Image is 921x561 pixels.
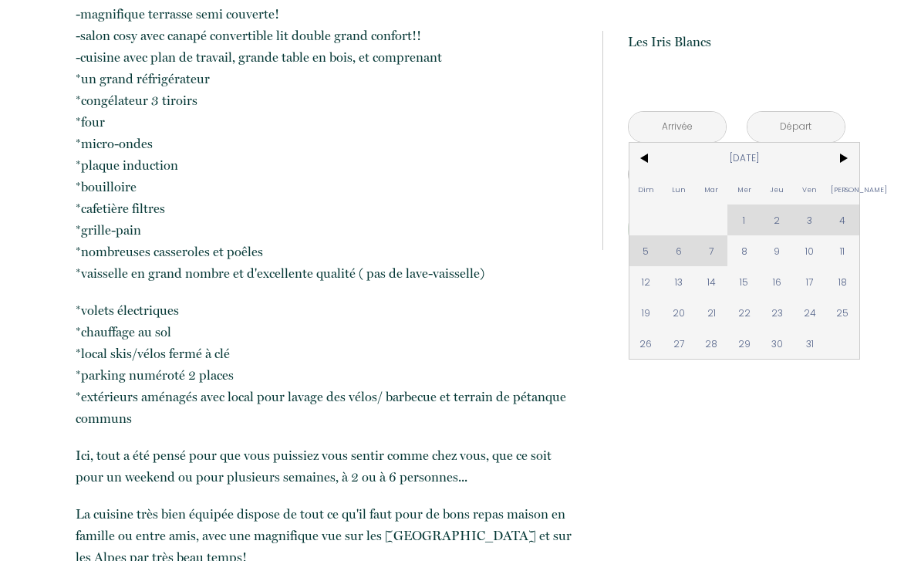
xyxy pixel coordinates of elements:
[826,174,859,204] span: [PERSON_NAME]
[826,266,859,297] span: 18
[747,112,845,142] input: Départ
[628,208,845,250] button: Réserver
[695,297,728,328] span: 21
[727,297,761,328] span: 22
[695,266,728,297] span: 14
[76,444,582,488] p: Ici, tout a été pensé pour que vous puissiez vous sentir comme chez vous, que ce soit pour un wee...
[826,143,859,174] span: >
[629,112,726,142] input: Arrivée
[695,174,728,204] span: Mar
[761,297,794,328] span: 23
[727,266,761,297] span: 15
[629,297,663,328] span: 19
[662,297,695,328] span: 20
[628,31,845,52] p: Les Iris Blancs
[761,328,794,359] span: 30
[761,235,794,266] span: 9
[794,266,827,297] span: 17
[826,297,859,328] span: 25
[761,174,794,204] span: Jeu
[794,235,827,266] span: 10
[662,174,695,204] span: Lun
[662,328,695,359] span: 27
[629,174,663,204] span: Dim
[794,297,827,328] span: 24
[76,299,582,429] p: *volets électriques *chauffage au sol *local skis/vélos fermé à clé *parking numéroté 2 places *e...
[727,174,761,204] span: Mer
[629,143,663,174] span: <
[794,328,827,359] span: 31
[727,235,761,266] span: 8
[727,328,761,359] span: 29
[794,174,827,204] span: Ven
[826,235,859,266] span: 11
[662,266,695,297] span: 13
[629,328,663,359] span: 26
[695,328,728,359] span: 28
[761,266,794,297] span: 16
[662,143,826,174] span: [DATE]
[629,266,663,297] span: 12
